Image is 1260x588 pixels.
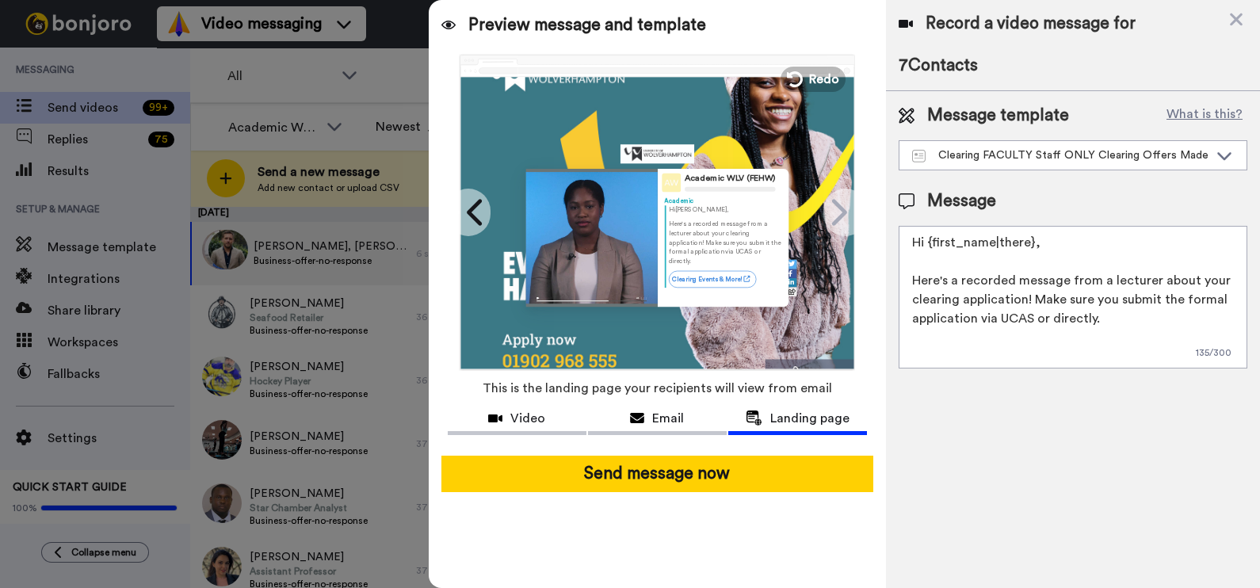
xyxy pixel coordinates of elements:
button: Send message now [441,456,873,492]
button: What is this? [1162,104,1247,128]
p: Here's a recorded message from a lecturer about your clearing application! Make sure you submit t... [668,220,781,265]
img: Message-temps.svg [912,150,926,162]
span: Message [927,189,996,213]
div: Academic [664,196,781,204]
p: Hi [PERSON_NAME] , [668,205,781,214]
span: Email [652,409,684,428]
img: Profile Image [662,173,681,192]
div: Academic WLV (FEHW) [685,174,776,184]
span: Message template [927,104,1069,128]
textarea: Hi {first_name|there}, Here's a recorded message from a lecturer about your clearing application!... [899,226,1247,368]
img: c0db3496-36db-47dd-bc5f-9f3a1f8391a7 [620,144,694,163]
div: Clearing FACULTY Staff ONLY Clearing Offers Made (2025) [912,147,1208,163]
a: Clearing Events & More! [668,270,756,287]
span: This is the landing page your recipients will view from email [483,371,832,406]
span: Landing page [770,409,850,428]
span: Video [510,409,545,428]
img: player-controls-full.svg [525,291,657,306]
